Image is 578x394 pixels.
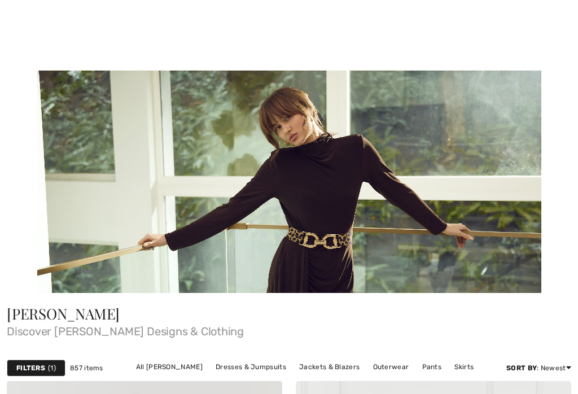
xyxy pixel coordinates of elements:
[449,360,479,374] a: Skirts
[335,374,362,389] a: Tops
[70,363,103,373] span: 857 items
[48,363,56,373] span: 1
[210,360,292,374] a: Dresses & Jumpsuits
[248,374,333,389] a: Sweaters & Cardigans
[417,360,448,374] a: Pants
[7,321,571,337] span: Discover [PERSON_NAME] Designs & Clothing
[37,69,541,293] img: Frank Lyman - Canada | Shop Frank Lyman Clothing Online at 1ère Avenue
[130,360,208,374] a: All [PERSON_NAME]
[294,360,365,374] a: Jackets & Blazers
[16,363,45,373] strong: Filters
[367,360,415,374] a: Outerwear
[7,304,120,323] span: [PERSON_NAME]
